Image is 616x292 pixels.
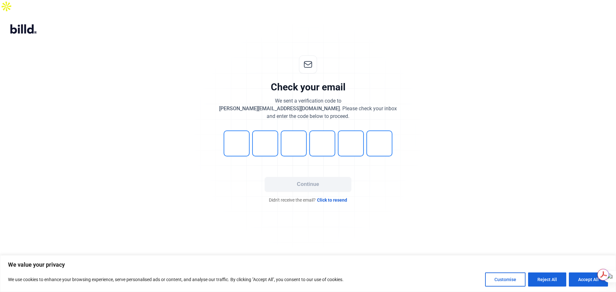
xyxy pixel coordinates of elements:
[8,261,608,269] p: We value your privacy
[528,272,566,287] button: Reject All
[569,272,608,287] button: Accept All
[8,276,344,283] p: We use cookies to enhance your browsing experience, serve personalised ads or content, and analys...
[485,272,526,287] button: Customise
[317,197,347,203] span: Click to resend
[212,197,404,203] div: Didn't receive the email?
[219,105,340,112] span: [PERSON_NAME][EMAIL_ADDRESS][DOMAIN_NAME]
[265,177,351,192] button: Continue
[219,97,397,120] div: We sent a verification code to . Please check your inbox and enter the code below to proceed.
[271,81,346,93] div: Check your email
